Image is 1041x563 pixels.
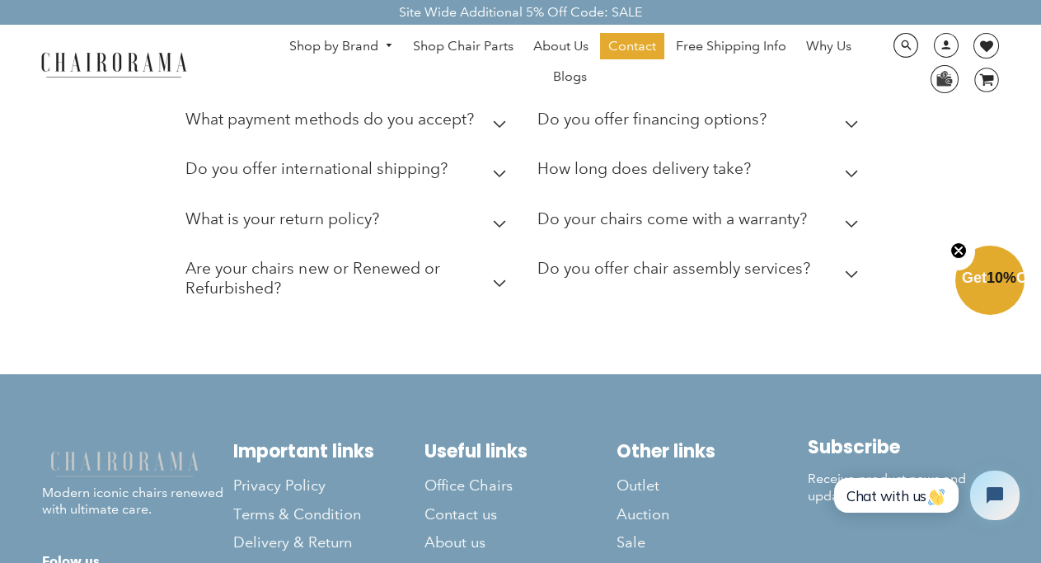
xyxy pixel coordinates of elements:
span: Outlet [617,476,659,495]
a: Terms & Condition [233,500,424,528]
a: Delivery & Return [233,528,424,556]
span: Auction [617,505,669,524]
summary: Do you offer international shipping? [185,148,513,198]
a: Free Shipping Info [668,33,795,59]
span: 10% [987,270,1016,286]
h2: Useful links [424,440,616,462]
span: Contact us [424,505,497,524]
a: Sale [617,528,808,556]
span: Delivery & Return [233,533,352,552]
span: Contact [608,38,656,55]
a: Office Chairs [424,472,616,500]
summary: What is your return policy? [185,198,513,248]
p: Receive product news and updates in your inbox [808,471,999,505]
button: Close teaser [942,232,975,270]
summary: Do you offer chair assembly services? [537,247,865,298]
span: Shop Chair Parts [413,38,513,55]
iframe: Tidio Chat [816,457,1034,534]
h2: What is your return policy? [185,209,378,228]
span: Terms & Condition [233,505,361,524]
a: About Us [525,33,597,59]
span: Blogs [553,68,587,86]
a: Auction [617,500,808,528]
summary: What payment methods do you accept? [185,98,513,148]
div: Get10%OffClose teaser [955,247,1025,317]
img: chairorama [31,49,196,78]
h2: How long does delivery take? [537,159,751,178]
h2: Other links [617,440,808,462]
a: Outlet [617,472,808,500]
h2: Do your chairs come with a warranty? [537,209,807,228]
span: Privacy Policy [233,476,326,495]
img: chairorama [42,448,207,477]
h2: Subscribe [808,436,999,458]
summary: Do you offer financing options? [537,98,865,148]
h2: What payment methods do you accept? [185,110,473,129]
span: About us [424,533,485,552]
a: Privacy Policy [233,472,424,500]
span: Office Chairs [424,476,513,495]
nav: DesktopNavigation [266,33,875,94]
summary: Do your chairs come with a warranty? [537,198,865,248]
a: Shop by Brand [281,34,401,59]
h2: Do you offer financing options? [537,110,767,129]
a: Contact [600,33,664,59]
h2: Important links [233,440,424,462]
span: Get Off [962,270,1038,286]
a: Shop Chair Parts [405,33,522,59]
h2: Are your chairs new or Renewed or Refurbished? [185,259,513,297]
span: Free Shipping Info [676,38,786,55]
a: Blogs [545,63,595,90]
a: Contact us [424,500,616,528]
summary: How long does delivery take? [537,148,865,198]
a: Why Us [798,33,860,59]
summary: Are your chairs new or Renewed or Refurbished? [185,247,513,317]
span: About Us [533,38,588,55]
h2: Do you offer chair assembly services? [537,259,810,278]
h2: Do you offer international shipping? [185,159,447,178]
span: Sale [617,533,645,552]
span: Why Us [806,38,851,55]
a: About us [424,528,616,556]
img: WhatsApp_Image_2024-07-12_at_16.23.01.webp [931,66,957,91]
